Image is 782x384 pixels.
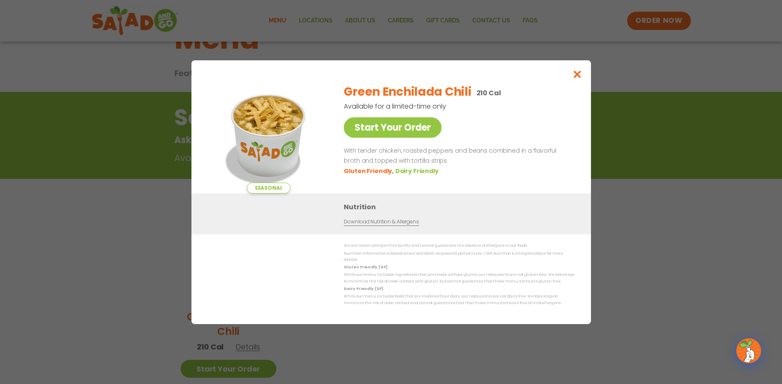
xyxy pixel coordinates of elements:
p: While our menu includes ingredients that are made without gluten, our restaurants are not gluten ... [344,272,574,285]
p: Available for a limited-time only [344,101,531,111]
p: We are not an allergen free facility and cannot guarantee the absence of allergens in our foods. [344,243,574,249]
img: wpChatIcon [737,339,760,362]
h2: Green Enchilada Chili [344,83,471,101]
a: Start Your Order [344,117,442,138]
strong: Gluten Friendly (GF) [344,265,387,270]
button: Close modal [564,60,591,88]
p: Nutrition information is based on our standard recipes and portion sizes. Click Nutrition & Aller... [344,250,574,263]
p: While our menu includes foods that are made without dairy, our restaurants are not dairy free. We... [344,293,574,306]
strong: Dairy Friendly (DF) [344,286,383,291]
li: Dairy Friendly [395,166,440,175]
a: Download Nutrition & Allergens [344,218,419,226]
p: 210 Cal [476,88,501,98]
h3: Nutrition [344,202,578,212]
img: Featured product photo for Green Enchilada Chili [210,77,327,193]
p: With tender chicken, roasted peppers and beans combined in a flavorful broth and topped with tort... [344,146,571,166]
li: Gluten Friendly [344,166,395,175]
span: Seasonal [246,183,290,193]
